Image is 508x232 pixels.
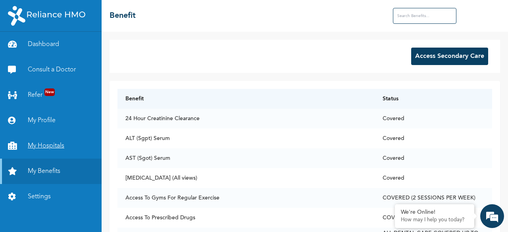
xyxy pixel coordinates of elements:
input: Search Benefits... [393,8,456,24]
p: How may I help you today? [401,217,468,223]
img: d_794563401_company_1708531726252_794563401 [15,40,32,59]
td: Covered [375,168,493,188]
div: Chat with us now [41,44,133,55]
span: New [44,88,55,96]
td: COVERED (2 SESSIONS PER WEEK) [375,188,493,208]
textarea: Type your message and hit 'Enter' [4,164,151,192]
div: Minimize live chat window [130,4,149,23]
th: Benefit [117,89,375,109]
span: Conversation [4,206,78,211]
td: Access To Prescribed Drugs [117,208,375,228]
th: Status [375,89,493,109]
td: COVERED [375,208,493,228]
td: 24 Hour Creatinine Clearance [117,109,375,128]
div: We're Online! [401,209,468,216]
td: Covered [375,148,493,168]
button: Access Secondary Care [411,48,488,65]
td: AST (Sgot) Serum [117,148,375,168]
h2: Benefit [110,10,136,22]
td: ALT (Sgpt) Serum [117,128,375,148]
span: We're online! [46,74,110,154]
img: RelianceHMO's Logo [8,6,85,26]
td: Access To Gyms For Regular Exercise [117,188,375,208]
div: FAQs [78,192,152,217]
td: Covered [375,128,493,148]
td: [MEDICAL_DATA] (All views) [117,168,375,188]
td: Covered [375,109,493,128]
